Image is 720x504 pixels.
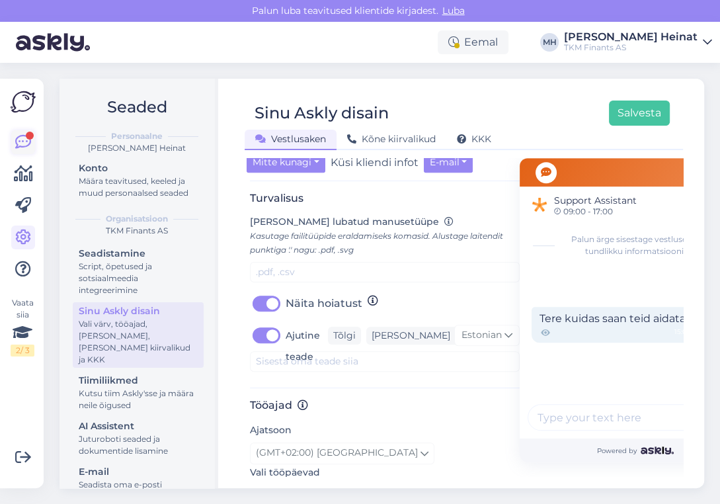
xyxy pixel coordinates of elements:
[286,293,362,314] label: Näita hoiatust
[564,32,698,42] div: [PERSON_NAME] Heinat
[560,233,711,257] span: Palun ärge sisestage vestlusesse tundlikku informatsiooni.
[79,388,198,411] div: Kutsu tiim Askly'sse ja määra neile õigused
[73,245,204,298] a: SeadistamineScript, õpetused ja sotsiaalmeedia integreerimine
[111,130,163,142] b: Personaalne
[250,442,434,464] a: (GMT+02:00) [GEOGRAPHIC_DATA]
[540,33,559,52] div: MH
[366,329,450,343] div: [PERSON_NAME]
[250,399,520,411] h3: Tööajad
[79,247,198,261] div: Seadistamine
[73,372,204,413] a: TiimiliikmedKutsu tiim Askly'sse ja määra neile õigused
[609,101,670,126] button: Salvesta
[286,325,328,367] label: Ajutine teade
[250,262,520,282] input: .pdf, .csv
[255,133,326,145] span: Vestlusaken
[256,446,418,460] span: (GMT+02:00) [GEOGRAPHIC_DATA]
[554,208,637,216] span: 09:00 - 17:00
[247,152,325,173] button: Mitte kunagi
[79,304,198,318] div: Sinu Askly disain
[250,423,292,437] label: Ajatsoon
[79,374,198,388] div: Tiimiliikmed
[250,231,503,255] span: Kasutage failitüüpide eraldamiseks komasid. Alustage laitendit punktiga '.' nagu: .pdf, .svg
[79,261,198,296] div: Script, õpetused ja sotsiaalmeedia integreerimine
[79,175,198,199] div: Määra teavitused, keeled ja muud personaalsed seaded
[11,297,34,357] div: Vaata siia
[11,345,34,357] div: 2 / 3
[674,327,691,339] span: 15:05
[79,465,198,479] div: E-mail
[424,152,473,173] button: E-mail
[438,5,469,17] span: Luba
[250,466,320,480] label: Vali tööpäevad
[250,192,520,204] h3: Turvalisus
[106,213,168,225] b: Organisatsioon
[79,433,198,457] div: Juturoboti seaded ja dokumentide lisamine
[73,302,204,368] a: Sinu Askly disainVali värv, tööajad, [PERSON_NAME], [PERSON_NAME] kiirvalikud ja KKK
[79,318,198,366] div: Vali värv, tööajad, [PERSON_NAME], [PERSON_NAME] kiirvalikud ja KKK
[331,152,419,173] label: Küsi kliendi infot
[79,161,198,175] div: Konto
[73,417,204,459] a: AI AssistentJuturoboti seaded ja dokumentide lisamine
[328,327,361,345] div: Tõlgi
[11,89,36,114] img: Askly Logo
[438,30,508,54] div: Eemal
[79,419,198,433] div: AI Assistent
[70,225,204,237] div: TKM Finants AS
[597,446,673,456] span: Powered by
[255,101,389,126] div: Sinu Askly disain
[641,446,673,454] img: Askly
[457,133,491,145] span: KKK
[461,328,502,343] span: Estonian
[564,32,712,53] a: [PERSON_NAME] HeinatTKM Finants AS
[347,133,436,145] span: Kõne kiirvalikud
[73,159,204,201] a: KontoMäära teavitused, keeled ja muud personaalsed seaded
[529,194,550,216] img: Support
[532,307,699,343] div: Tere kuidas saan teid aidata?
[250,216,439,228] span: [PERSON_NAME] lubatud manusetüüpe
[564,42,698,53] div: TKM Finants AS
[70,142,204,154] div: [PERSON_NAME] Heinat
[70,95,204,120] h2: Seaded
[554,194,637,208] span: Support Assistant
